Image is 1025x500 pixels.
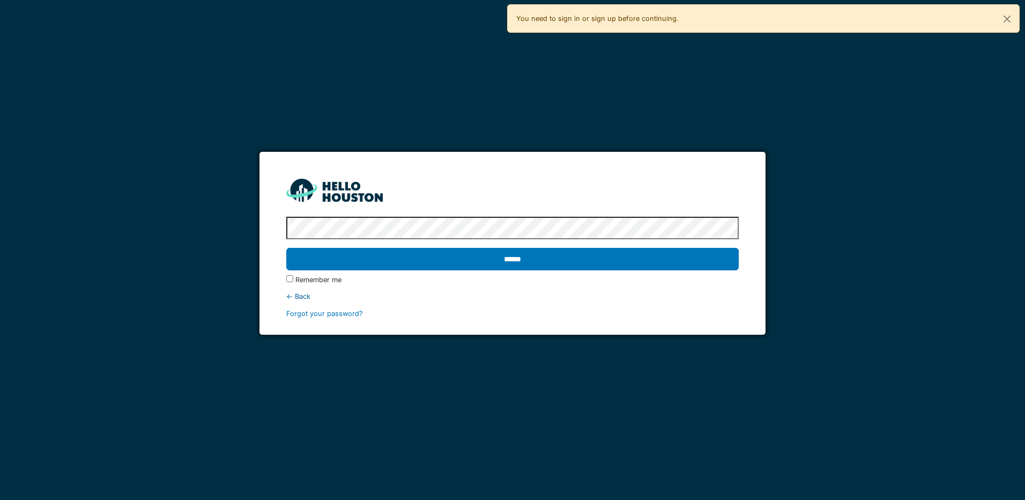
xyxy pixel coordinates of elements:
div: ← Back [286,291,738,302]
div: You need to sign in or sign up before continuing. [507,4,1020,33]
img: HH_line-BYnF2_Hg.png [286,179,383,202]
button: Close [995,5,1019,33]
label: Remember me [295,275,341,285]
a: Forgot your password? [286,310,363,318]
